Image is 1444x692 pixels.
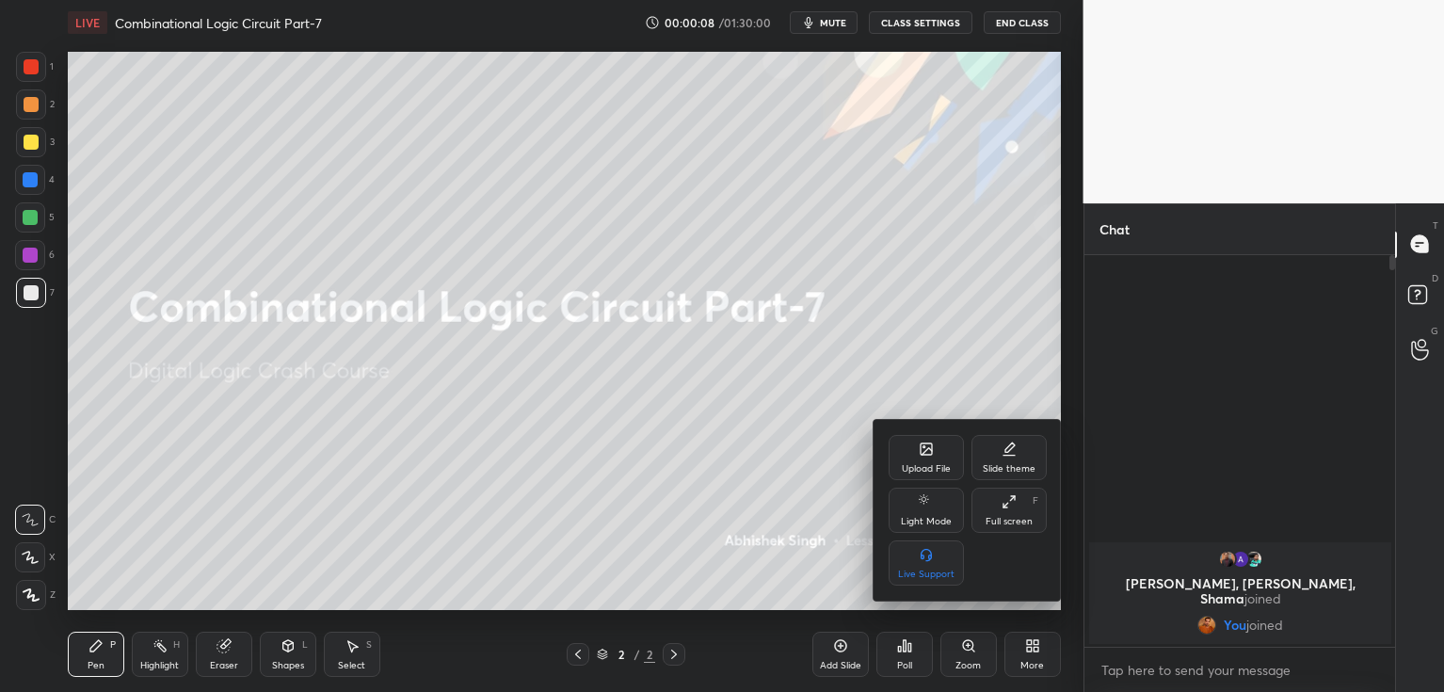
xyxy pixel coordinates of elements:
[901,517,952,526] div: Light Mode
[898,570,955,579] div: Live Support
[986,517,1033,526] div: Full screen
[1033,496,1038,506] div: F
[902,464,951,474] div: Upload File
[983,464,1035,474] div: Slide theme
